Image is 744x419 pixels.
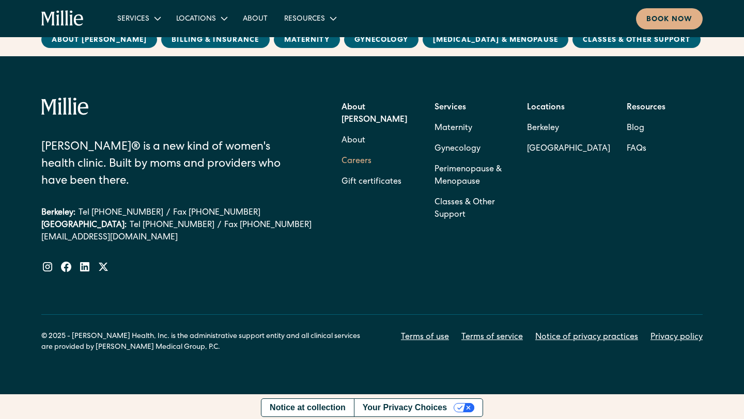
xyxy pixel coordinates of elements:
[435,159,510,192] a: Perimenopause & Menopause
[636,8,703,29] a: Book now
[166,207,170,219] div: /
[41,31,157,48] a: About [PERSON_NAME]
[435,192,510,225] a: Classes & Other Support
[342,104,407,124] strong: About [PERSON_NAME]
[342,131,365,151] a: About
[650,331,703,344] a: Privacy policy
[284,14,325,25] div: Resources
[261,399,354,416] a: Notice at collection
[572,31,701,48] a: Classes & Other Support
[41,207,75,219] div: Berkeley:
[527,104,565,112] strong: Locations
[535,331,638,344] a: Notice of privacy practices
[527,139,610,159] a: [GEOGRAPHIC_DATA]
[423,31,568,48] a: [MEDICAL_DATA] & Menopause
[435,139,481,159] a: Gynecology
[235,10,276,27] a: About
[461,331,523,344] a: Terms of service
[344,31,419,48] a: Gynecology
[117,14,149,25] div: Services
[41,331,372,353] div: © 2025 - [PERSON_NAME] Health, Inc. is the administrative support entity and all clinical service...
[79,207,163,219] a: Tel [PHONE_NUMBER]
[354,399,483,416] button: Your Privacy Choices
[276,10,344,27] div: Resources
[224,219,312,232] a: Fax [PHONE_NUMBER]
[218,219,221,232] div: /
[109,10,168,27] div: Services
[527,118,610,139] a: Berkeley
[435,104,466,112] strong: Services
[41,10,84,27] a: home
[41,219,127,232] div: [GEOGRAPHIC_DATA]:
[130,219,214,232] a: Tel [PHONE_NUMBER]
[627,104,665,112] strong: Resources
[646,14,692,25] div: Book now
[274,31,340,48] a: MAternity
[176,14,216,25] div: Locations
[401,331,449,344] a: Terms of use
[435,118,472,139] a: Maternity
[161,31,269,48] a: Billing & Insurance
[627,118,644,139] a: Blog
[627,139,646,159] a: FAQs
[173,207,260,219] a: Fax [PHONE_NUMBER]
[41,232,312,244] a: [EMAIL_ADDRESS][DOMAIN_NAME]
[342,172,401,192] a: Gift certificates
[342,151,371,172] a: Careers
[41,139,285,190] div: [PERSON_NAME]® is a new kind of women's health clinic. Built by moms and providers who have been ...
[168,10,235,27] div: Locations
